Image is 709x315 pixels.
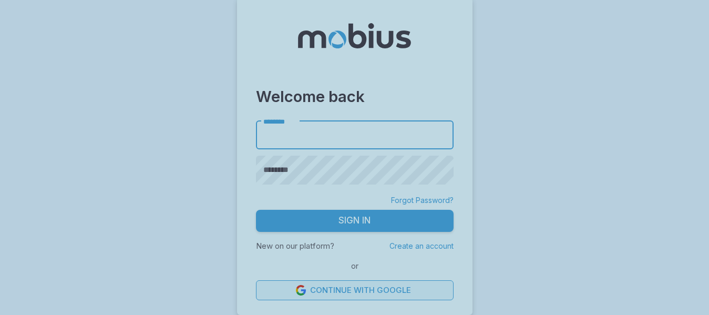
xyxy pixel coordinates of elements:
h3: Welcome back [256,85,454,108]
button: Sign In [256,210,454,232]
a: Forgot Password? [391,195,454,206]
span: or [348,260,361,272]
a: Create an account [389,241,454,250]
a: Continue with Google [256,280,454,300]
p: New on our platform? [256,240,334,252]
